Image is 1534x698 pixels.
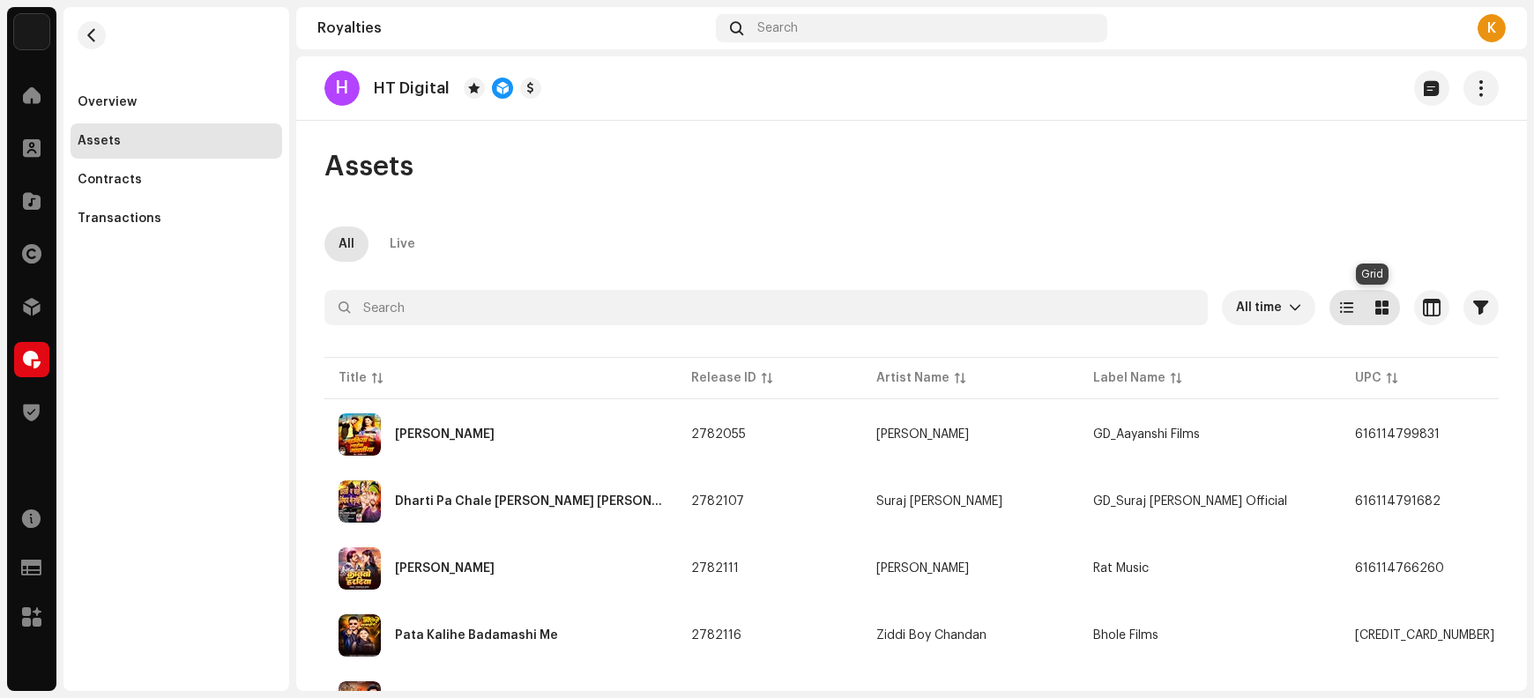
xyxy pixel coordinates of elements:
[78,212,161,226] div: Transactions
[390,226,415,262] div: Live
[1478,14,1506,42] div: K
[339,547,381,590] img: 214e9749-452d-4be8-9519-7b253a27f6ce
[1355,562,1444,575] span: 616114766260
[1093,369,1165,387] div: Label Name
[71,201,282,236] re-m-nav-item: Transactions
[78,173,142,187] div: Contracts
[324,290,1208,325] input: Search
[317,21,709,35] div: Royalties
[78,134,121,148] div: Assets
[691,495,744,508] span: 2782107
[876,562,1065,575] span: Prabhakar Yadav
[339,614,381,657] img: 84239dde-bf6c-40bf-96b6-4e27972aa026
[1236,290,1289,325] span: All time
[1355,428,1440,441] span: 616114799831
[78,95,137,109] div: Overview
[691,629,741,642] span: 2782116
[691,562,739,575] span: 2782111
[1093,495,1287,508] span: GD_Suraj Suhana Sahani Official
[324,71,360,106] div: H
[1355,629,1494,642] span: 616114858866
[876,428,969,441] div: [PERSON_NAME]
[71,85,282,120] re-m-nav-item: Overview
[876,629,1065,642] span: Ziddi Boy Chandan
[374,79,450,98] p: HT Digital
[395,428,495,441] div: Laikiya Lain Marteeya
[395,629,558,642] div: Pata Kalihe Badamashi Me
[1093,562,1149,575] span: Rat Music
[395,562,495,575] div: Kanto Haradiya
[876,369,949,387] div: Artist Name
[1355,495,1441,508] span: 616114791682
[395,495,663,508] div: Dharti Pa Chale Nishad Ke Raj
[876,428,1065,441] span: Anmol Gagan
[691,369,756,387] div: Release ID
[876,629,987,642] div: Ziddi Boy Chandan
[339,413,381,456] img: 2f5fd0ee-8c45-4df6-ae0f-4952ba49f145
[339,480,381,523] img: 188e4ace-6fbf-4dba-98b0-72fba845e8ce
[1093,629,1158,642] span: Bhole Films
[339,369,367,387] div: Title
[757,21,798,35] span: Search
[876,495,1065,508] span: Suraj Suhana Sahani
[691,428,746,441] span: 2782055
[1355,369,1381,387] div: UPC
[14,14,49,49] img: 10d72f0b-d06a-424f-aeaa-9c9f537e57b6
[71,162,282,197] re-m-nav-item: Contracts
[339,226,354,262] div: All
[1093,428,1200,441] span: GD_Aayanshi Films
[876,495,1002,508] div: Suraj [PERSON_NAME]
[71,123,282,159] re-m-nav-item: Assets
[876,562,969,575] div: [PERSON_NAME]
[1289,290,1301,325] div: dropdown trigger
[324,149,413,184] span: Assets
